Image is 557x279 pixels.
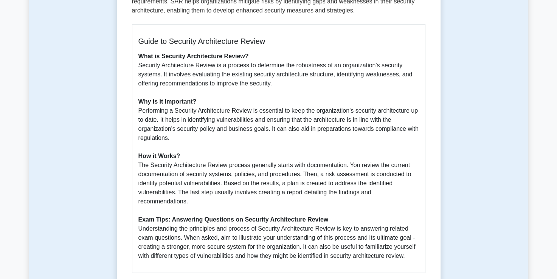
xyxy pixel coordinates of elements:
b: Why is it Important? [138,98,197,105]
b: What is Security Architecture Review? [138,53,249,59]
b: Exam Tips: Answering Questions on Security Architecture Review [138,216,329,223]
h5: Guide to Security Architecture Review [138,37,419,46]
b: How it Works? [138,153,180,159]
p: Security Architecture Review is a process to determine the robustness of an organization's securi... [138,52,419,260]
